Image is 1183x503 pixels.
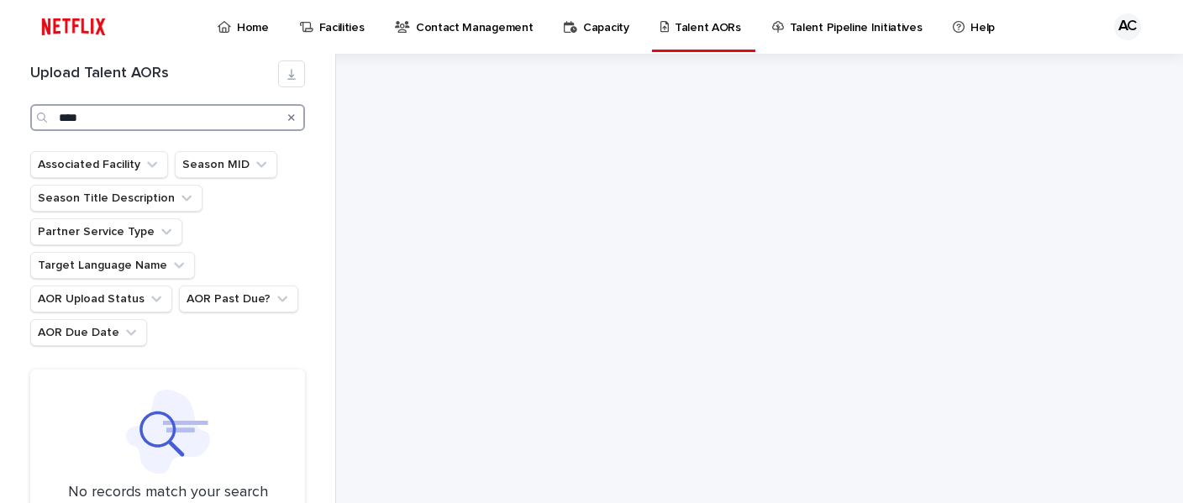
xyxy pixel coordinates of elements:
input: Search [30,104,305,131]
div: AC [1114,13,1141,40]
h1: Upload Talent AORs [30,65,278,83]
button: Season Title Description [30,185,202,212]
button: Partner Service Type [30,218,182,245]
button: AOR Past Due? [179,286,298,312]
button: AOR Upload Status [30,286,172,312]
p: No records match your search [50,484,285,502]
button: AOR Due Date [30,319,147,346]
img: ifQbXi3ZQGMSEF7WDB7W [34,10,113,44]
button: Associated Facility [30,151,168,178]
button: Season MID [175,151,277,178]
button: Target Language Name [30,252,195,279]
